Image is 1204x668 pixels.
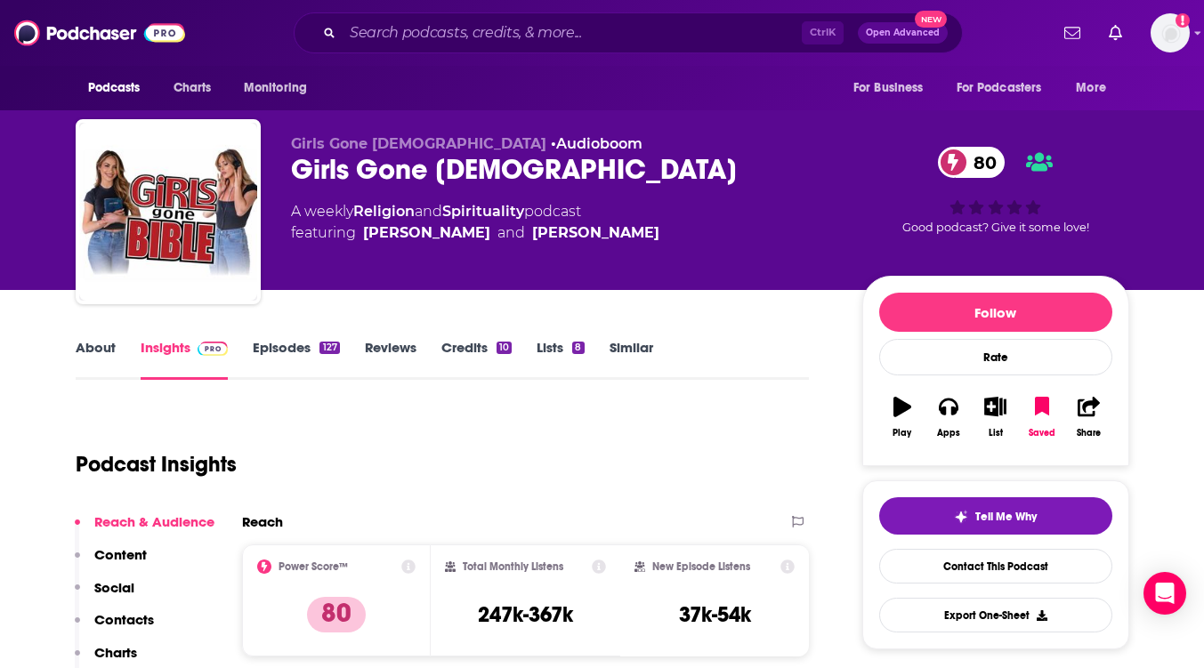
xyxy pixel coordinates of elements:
a: About [76,339,116,380]
p: Charts [94,644,137,661]
h2: New Episode Listens [652,560,750,573]
button: Play [879,385,925,449]
a: Similar [610,339,653,380]
button: tell me why sparkleTell Me Why [879,497,1112,535]
span: New [915,11,947,28]
svg: Add a profile image [1176,13,1190,28]
a: Audioboom [556,135,642,152]
div: Rate [879,339,1112,375]
span: 80 [956,147,1006,178]
a: Lists8 [537,339,584,380]
button: open menu [231,71,330,105]
span: Good podcast? Give it some love! [902,221,1089,234]
div: 8 [572,342,584,354]
button: Reach & Audience [75,513,214,546]
span: featuring [291,222,659,244]
img: tell me why sparkle [954,510,968,524]
span: Podcasts [88,76,141,101]
p: Contacts [94,611,154,628]
a: Episodes127 [253,339,339,380]
p: Social [94,579,134,596]
div: 10 [497,342,512,354]
span: For Business [853,76,924,101]
p: 80 [307,597,366,632]
span: For Podcasters [957,76,1042,101]
button: Apps [925,385,972,449]
div: Share [1077,428,1101,439]
h2: Reach [242,513,283,530]
a: [PERSON_NAME] [363,222,490,244]
a: Show notifications dropdown [1057,18,1087,48]
img: Podchaser - Follow, Share and Rate Podcasts [14,16,185,50]
div: Search podcasts, credits, & more... [294,12,963,53]
div: 80Good podcast? Give it some love! [862,135,1129,245]
h3: 247k-367k [478,601,573,628]
img: Podchaser Pro [198,342,229,356]
div: 127 [319,342,339,354]
h3: 37k-54k [679,601,751,628]
div: Play [893,428,911,439]
button: Show profile menu [1151,13,1190,52]
button: Saved [1019,385,1065,449]
button: List [972,385,1018,449]
button: open menu [1063,71,1128,105]
a: Spirituality [442,203,524,220]
input: Search podcasts, credits, & more... [343,19,802,47]
p: Reach & Audience [94,513,214,530]
span: Ctrl K [802,21,844,44]
p: Content [94,546,147,563]
a: Show notifications dropdown [1102,18,1129,48]
div: Apps [937,428,960,439]
span: Charts [174,76,212,101]
span: Monitoring [244,76,307,101]
span: More [1076,76,1106,101]
button: Share [1065,385,1111,449]
h1: Podcast Insights [76,451,237,478]
img: User Profile [1151,13,1190,52]
div: A weekly podcast [291,201,659,244]
a: Religion [353,203,415,220]
button: Follow [879,293,1112,332]
a: Charts [162,71,222,105]
button: Export One-Sheet [879,598,1112,632]
span: • [551,135,642,152]
h2: Total Monthly Listens [463,560,563,573]
span: and [415,203,442,220]
a: [PERSON_NAME] [532,222,659,244]
div: Open Intercom Messenger [1143,572,1186,615]
img: Girls Gone Bible [79,123,257,301]
div: List [989,428,1003,439]
span: and [497,222,525,244]
h2: Power Score™ [279,560,348,573]
button: Content [75,546,147,579]
button: open menu [945,71,1068,105]
a: InsightsPodchaser Pro [141,339,229,380]
button: open menu [76,71,164,105]
button: Social [75,579,134,612]
span: Tell Me Why [975,510,1037,524]
span: Girls Gone [DEMOGRAPHIC_DATA] [291,135,546,152]
a: Reviews [365,339,416,380]
a: 80 [938,147,1006,178]
a: Credits10 [441,339,512,380]
button: Contacts [75,611,154,644]
button: open menu [841,71,946,105]
button: Open AdvancedNew [858,22,948,44]
a: Contact This Podcast [879,549,1112,583]
span: Logged in as Andrea1206 [1151,13,1190,52]
div: Saved [1029,428,1055,439]
span: Open Advanced [866,28,940,37]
